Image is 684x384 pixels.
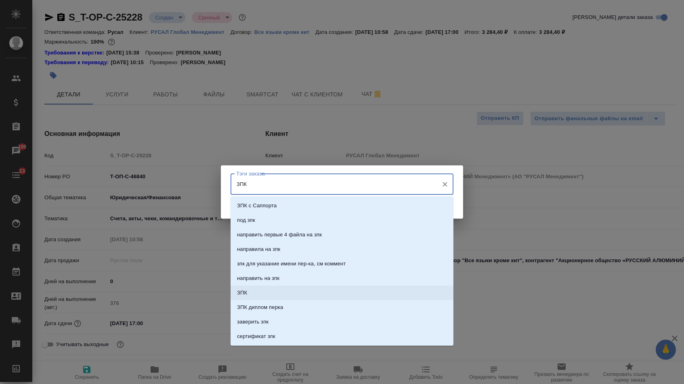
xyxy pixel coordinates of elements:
p: сертификат зпк [237,332,275,340]
p: зпк для указание имени пер-ка, см коммент [237,260,346,268]
p: под зпк [237,216,255,224]
p: ЗПК [237,289,247,297]
p: направить первые 4 файла на зпк [237,231,322,239]
p: направить на зпк [237,274,279,282]
p: направила на зпк [237,245,280,253]
p: заверить зпк [237,318,269,326]
button: Очистить [439,179,451,190]
p: ЗПК диплом перка [237,303,283,311]
p: ЗПК с Саппорта [237,202,277,210]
